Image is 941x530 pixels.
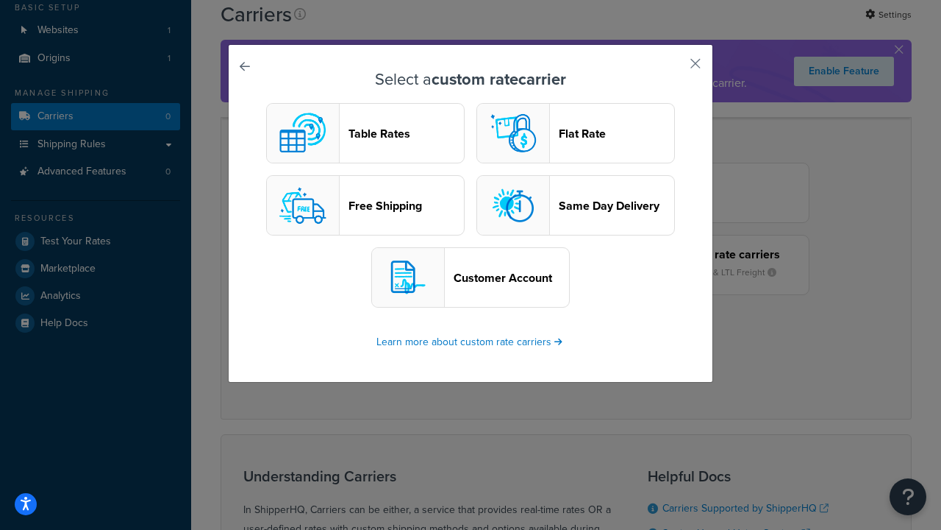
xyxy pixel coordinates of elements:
[376,334,565,350] a: Learn more about custom rate carriers
[559,127,674,141] header: Flat Rate
[273,104,332,163] img: custom logo
[484,176,543,235] img: sameday logo
[266,175,465,236] button: free logoFree Shipping
[265,71,676,88] h3: Select a
[484,104,543,163] img: flat logo
[348,127,464,141] header: Table Rates
[266,103,465,163] button: custom logoTable Rates
[371,247,570,308] button: customerAccount logoCustomer Account
[273,176,332,235] img: free logo
[476,103,675,163] button: flat logoFlat Rate
[432,67,566,91] strong: custom rate carrier
[348,199,464,213] header: Free Shipping
[379,248,437,307] img: customerAccount logo
[476,175,675,236] button: sameday logoSame Day Delivery
[559,199,674,213] header: Same Day Delivery
[454,271,569,285] header: Customer Account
